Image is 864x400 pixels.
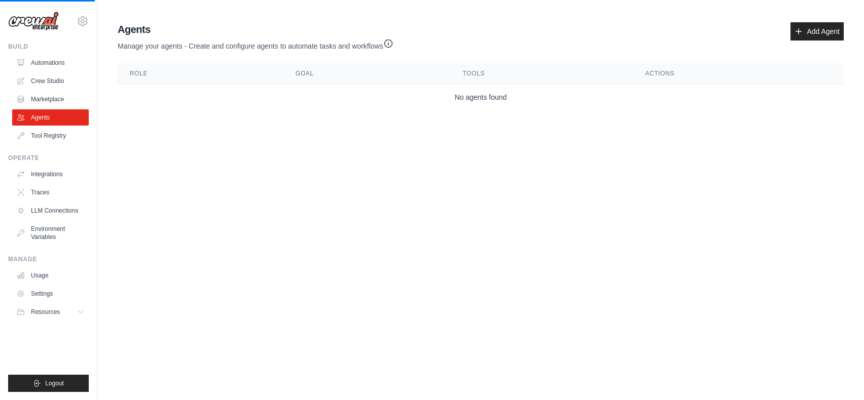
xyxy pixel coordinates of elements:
[8,375,89,392] button: Logout
[12,304,89,320] button: Resources
[12,55,89,71] a: Automations
[12,109,89,126] a: Agents
[8,255,89,263] div: Manage
[12,73,89,89] a: Crew Studio
[118,36,393,51] p: Manage your agents - Create and configure agents to automate tasks and workflows
[12,91,89,107] a: Marketplace
[118,22,393,36] h2: Agents
[790,22,844,41] a: Add Agent
[451,63,633,84] th: Tools
[12,184,89,201] a: Traces
[8,12,59,31] img: Logo
[118,84,844,111] td: No agents found
[12,221,89,245] a: Environment Variables
[31,308,60,316] span: Resources
[633,63,844,84] th: Actions
[8,43,89,51] div: Build
[12,286,89,302] a: Settings
[283,63,451,84] th: Goal
[12,128,89,144] a: Tool Registry
[12,203,89,219] a: LLM Connections
[45,379,64,387] span: Logout
[118,63,283,84] th: Role
[8,154,89,162] div: Operate
[12,166,89,182] a: Integrations
[12,267,89,284] a: Usage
